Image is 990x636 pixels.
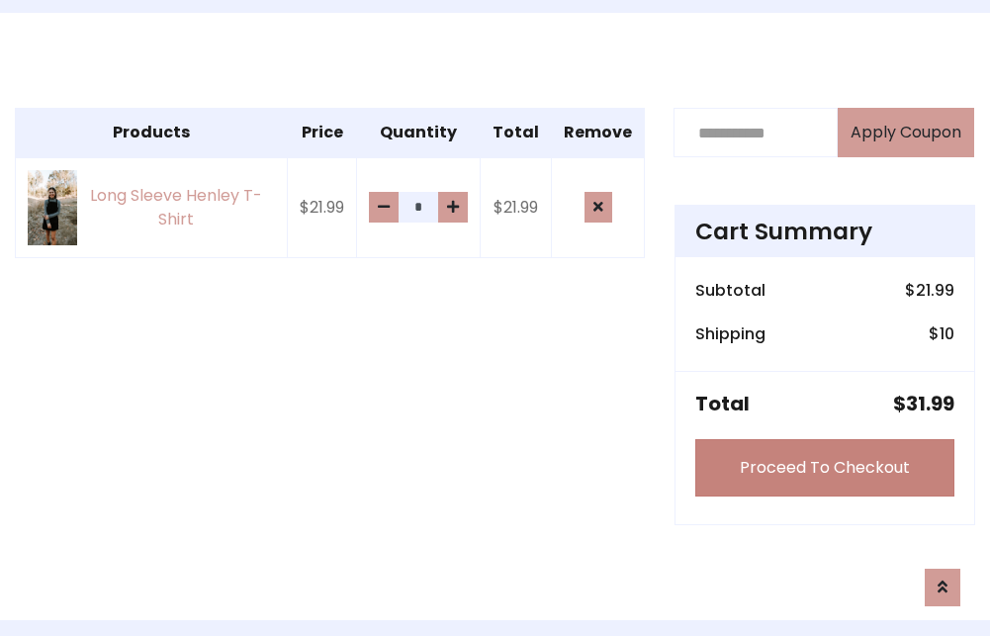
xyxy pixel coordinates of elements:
h6: Shipping [695,324,765,343]
a: Long Sleeve Henley T-Shirt [28,170,275,244]
span: 31.99 [906,390,954,417]
span: 10 [940,322,954,345]
h6: $ [929,324,954,343]
a: Proceed To Checkout [695,439,954,497]
h5: Total [695,392,750,415]
th: Products [16,109,288,158]
h4: Cart Summary [695,218,954,245]
th: Quantity [357,109,481,158]
span: 21.99 [916,279,954,302]
th: Remove [552,109,645,158]
td: $21.99 [288,157,357,257]
th: Price [288,109,357,158]
h5: $ [893,392,954,415]
td: $21.99 [481,157,552,257]
h6: $ [905,281,954,300]
button: Apply Coupon [838,108,974,157]
th: Total [481,109,552,158]
h6: Subtotal [695,281,765,300]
